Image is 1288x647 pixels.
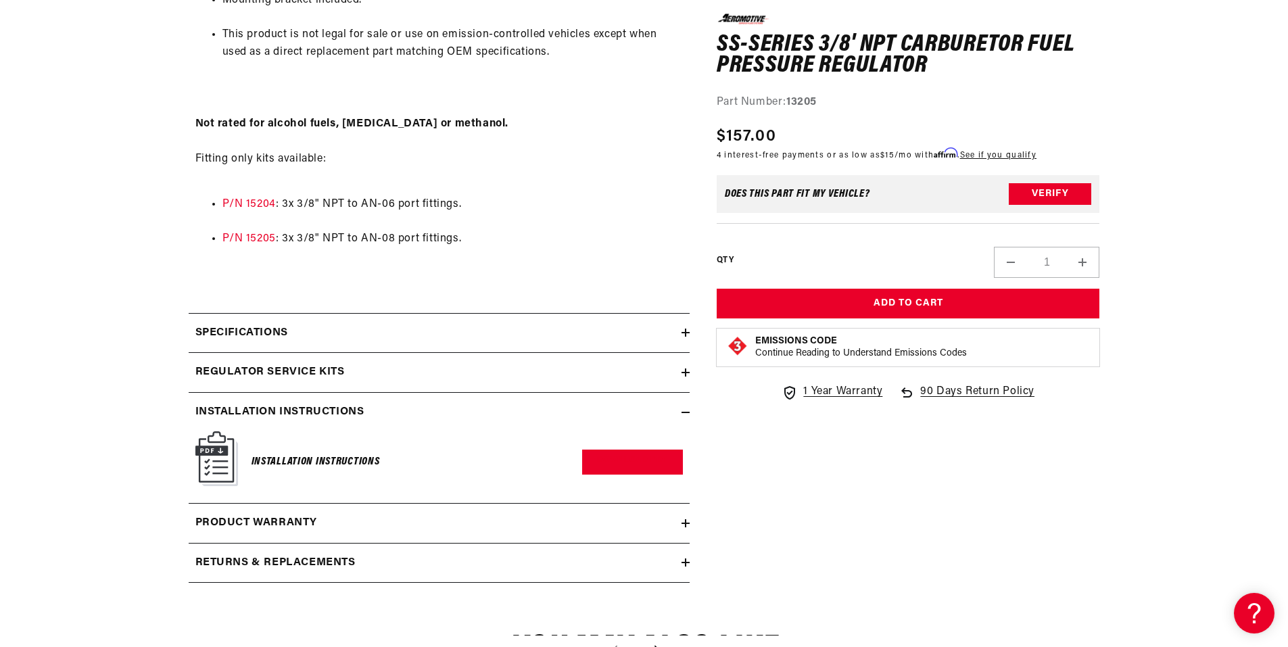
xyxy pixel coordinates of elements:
h2: Regulator Service Kits [195,364,345,381]
span: Affirm [934,148,957,158]
a: Download PDF [582,450,683,475]
h6: Installation Instructions [252,453,380,471]
h2: Returns & replacements [195,554,356,572]
li: : 3x 3/8" NPT to AN-08 port fittings. [222,231,683,248]
h2: Product warranty [195,514,318,532]
span: 90 Days Return Policy [920,383,1034,414]
img: Emissions code [727,335,748,357]
a: P/N 15205 [222,233,276,244]
summary: Specifications [189,314,690,353]
span: $15 [880,151,895,160]
summary: Installation Instructions [189,393,690,432]
span: 1 Year Warranty [803,383,882,401]
button: Add to Cart [717,289,1100,319]
a: 90 Days Return Policy [899,383,1034,414]
h1: SS-Series 3/8' NPT Carburetor Fuel Pressure Regulator [717,34,1100,76]
p: 4 interest-free payments or as low as /mo with . [717,149,1036,162]
button: Emissions CodeContinue Reading to Understand Emissions Codes [755,335,967,360]
li: : 3x 3/8" NPT to AN-06 port fittings. [222,196,683,214]
a: P/N 15204 [222,199,276,210]
strong: Emissions Code [755,336,837,346]
strong: Not rated for alcohol fuels, [MEDICAL_DATA] or methanol. [195,118,509,129]
label: QTY [717,254,734,266]
img: Instruction Manual [195,431,238,486]
h2: Installation Instructions [195,404,364,421]
summary: Regulator Service Kits [189,353,690,392]
strong: 13205 [786,96,817,107]
button: Verify [1009,183,1091,205]
div: Does This part fit My vehicle? [725,189,870,199]
a: 1 Year Warranty [782,383,882,401]
li: This product is not legal for sale or use on emission-controlled vehicles except when used as a d... [222,26,683,61]
span: $157.00 [717,124,776,149]
summary: Product warranty [189,504,690,543]
summary: Returns & replacements [189,544,690,583]
a: See if you qualify - Learn more about Affirm Financing (opens in modal) [960,151,1036,160]
h2: Specifications [195,325,288,342]
div: Part Number: [717,93,1100,111]
p: Continue Reading to Understand Emissions Codes [755,348,967,360]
